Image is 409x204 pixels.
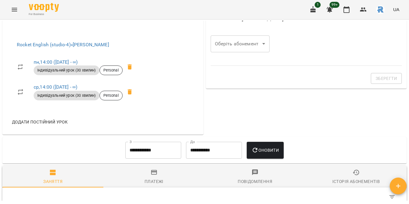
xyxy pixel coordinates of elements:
button: UA [391,4,402,15]
span: 1 [315,2,321,8]
button: Додати постійний урок [10,117,70,127]
span: Додати постійний урок [12,118,68,126]
span: Personal [100,93,122,98]
img: Voopty Logo [29,3,59,12]
span: 99+ [330,2,340,8]
span: UA [393,6,399,13]
a: ср,14:00 ([DATE] - ∞) [34,84,77,90]
span: For Business [29,12,59,16]
a: Rocket English (studio-4)»[PERSON_NAME] [17,42,109,47]
span: Personal [100,68,122,73]
span: Індивідуальний урок (30 хвилин) [34,93,99,98]
span: Видалити приватний урок Шумило Юстина Остапівна пн 14:00 клієнта Григорчук Ірина (8років) [123,60,137,74]
button: Оновити [247,142,284,159]
span: Індивідуальний урок (30 хвилин) [34,68,99,73]
div: ​ [211,35,270,52]
div: Історія абонементів [332,178,380,185]
button: Menu [7,2,22,17]
img: 4d5b4add5c842939a2da6fce33177f00.jpeg [376,5,385,14]
div: Платежі [145,178,163,185]
span: Оновити [252,147,279,154]
div: Заняття [43,178,63,185]
a: пн,14:00 ([DATE] - ∞) [34,59,78,65]
div: Повідомлення [238,178,272,185]
span: Видалити приватний урок Шумило Юстина Остапівна ср 14:00 клієнта Григорчук Ірина (8років) [123,85,137,99]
